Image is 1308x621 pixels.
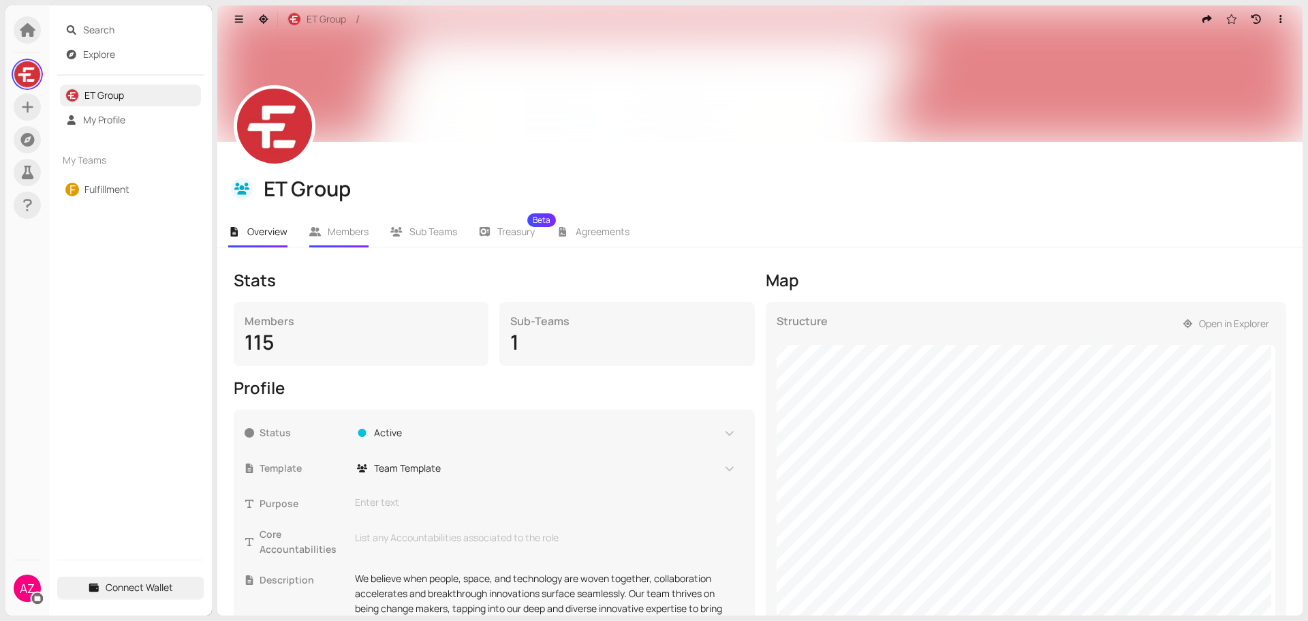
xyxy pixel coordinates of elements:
span: Active [374,425,402,440]
span: Search [83,19,196,41]
img: sxiwkZVnJ8.jpeg [237,89,312,164]
div: 1 [510,329,743,355]
div: My Teams [57,145,204,176]
span: Open in Explorer [1199,316,1269,331]
span: Team Template [374,461,441,476]
div: 115 [245,329,478,355]
button: Open in Explorer [1176,313,1276,335]
span: Template [260,461,347,476]
span: Members [328,225,369,238]
a: Explore [83,48,115,61]
button: ET Group [281,8,353,30]
div: Profile [234,377,755,399]
div: Sub-Teams [510,313,743,329]
div: Structure [777,313,828,345]
div: Members [245,313,478,329]
span: My Teams [63,153,174,168]
span: Core Accountabilities [260,527,347,557]
a: My Profile [83,113,125,126]
span: Purpose [260,496,347,511]
a: ET Group [84,89,124,102]
span: Agreements [576,225,629,238]
button: Connect Wallet [57,577,204,599]
span: AZ [20,575,35,602]
a: Fulfillment [84,183,129,196]
span: ET Group [307,12,346,27]
div: List any Accountabilities associated to the role [355,530,736,545]
div: Stats [234,269,755,291]
span: Overview [247,225,287,238]
div: Map [766,269,1287,291]
div: ET Group [264,176,1283,202]
img: LsfHRQdbm8.jpeg [14,61,40,87]
sup: Beta [527,213,556,227]
span: Status [260,425,347,440]
span: Connect Wallet [106,580,173,595]
img: r-RjKx4yED.jpeg [288,13,300,25]
span: Treasury [497,227,535,237]
div: Enter text [355,495,736,510]
span: Description [260,573,347,588]
span: Sub Teams [409,225,457,238]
